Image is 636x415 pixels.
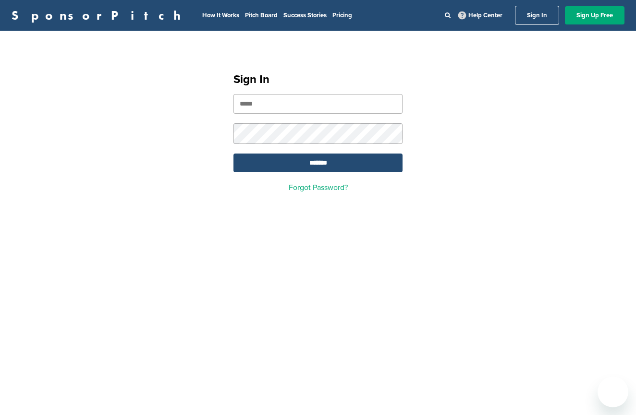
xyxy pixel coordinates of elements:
[515,6,559,25] a: Sign In
[565,6,624,24] a: Sign Up Free
[202,12,239,19] a: How It Works
[245,12,278,19] a: Pitch Board
[332,12,352,19] a: Pricing
[598,377,628,407] iframe: Button to launch messaging window
[12,9,187,22] a: SponsorPitch
[283,12,327,19] a: Success Stories
[233,71,403,88] h1: Sign In
[289,183,348,192] a: Forgot Password?
[456,10,504,21] a: Help Center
